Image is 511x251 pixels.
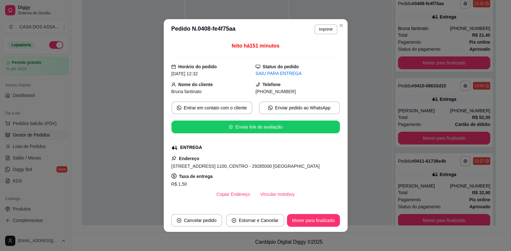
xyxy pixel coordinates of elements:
strong: Telefone [263,82,281,87]
strong: Taxa de entrega [179,174,213,179]
span: R$ 1,50 [171,181,187,187]
span: [PHONE_NUMBER] [256,89,296,94]
strong: Status do pedido [263,64,299,69]
span: dollar [171,173,177,179]
span: [DATE] 12:32 [171,71,198,76]
span: calendar [171,64,176,69]
h3: Pedido N. 0408-fe4f75aa [171,24,236,34]
span: close-circle [177,218,181,223]
span: user [171,82,176,87]
span: desktop [256,64,260,69]
button: Mover para finalizado [287,214,340,227]
span: [STREET_ADDRESS] 1100, CENTRO - 29285000 [GEOGRAPHIC_DATA] [171,164,320,169]
strong: Endereço [179,156,199,161]
button: Imprimir [314,24,337,34]
strong: Nome do cliente [178,82,213,87]
span: whats-app [177,106,181,110]
button: Vincular motoboy [255,188,300,201]
div: ENTREGA [180,144,202,151]
span: close-circle [232,218,236,223]
span: whats-app [268,106,273,110]
button: close-circleEstornar e Cancelar [226,214,284,227]
span: feito há 151 minutos [231,43,279,48]
button: whats-appEnviar pedido ao WhatsApp [259,101,340,114]
button: starEnviar link de avaliação [171,121,340,133]
button: close-circleCancelar pedido [171,214,222,227]
span: pushpin [171,156,177,161]
button: whats-appEntrar em contato com o cliente [171,101,252,114]
button: Close [336,20,346,31]
div: SAIU PARA ENTREGA [256,70,340,77]
span: Bruna fantinato [171,89,202,94]
span: phone [256,82,260,87]
strong: Horário do pedido [178,64,217,69]
span: star [229,125,233,129]
button: Copiar Endereço [211,188,255,201]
